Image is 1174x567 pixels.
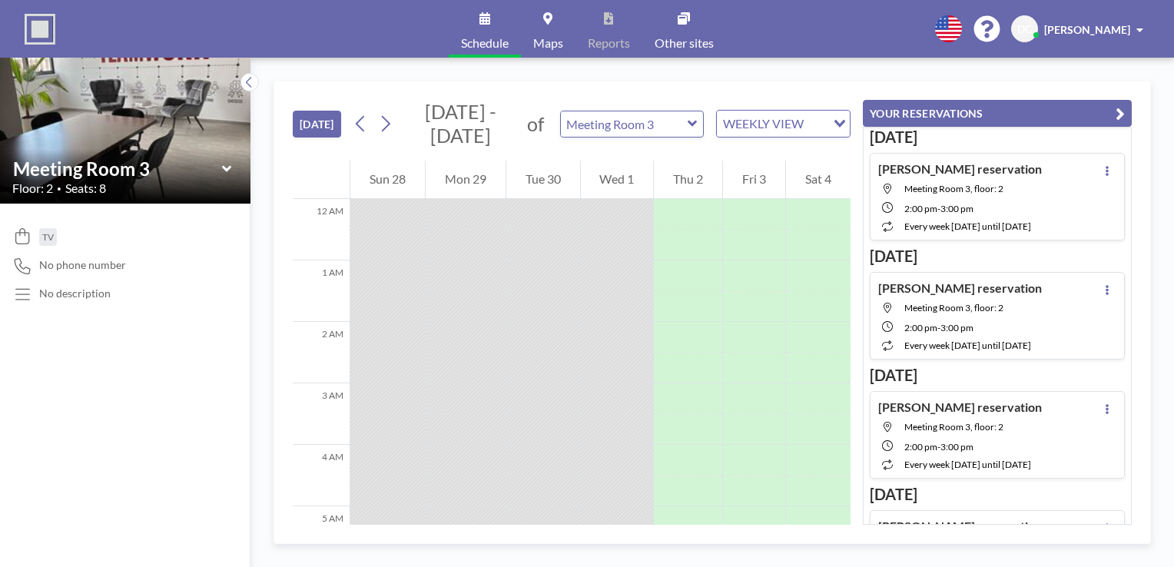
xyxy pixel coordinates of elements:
div: 1 AM [293,260,350,322]
div: 2 AM [293,322,350,383]
h3: [DATE] [870,366,1125,385]
span: Seats: 8 [65,181,106,196]
span: TV [42,231,54,243]
span: - [937,441,940,453]
input: Search for option [808,114,824,134]
div: 3 AM [293,383,350,445]
span: Meeting Room 3, floor: 2 [904,183,1003,194]
input: Meeting Room 3 [13,157,222,180]
span: 3:00 PM [940,203,973,214]
div: Tue 30 [506,161,580,199]
span: • [57,184,61,194]
span: of [527,112,544,136]
h3: [DATE] [870,128,1125,147]
div: Sun 28 [350,161,425,199]
div: 4 AM [293,445,350,506]
h3: [DATE] [870,485,1125,504]
div: Search for option [717,111,850,137]
span: WEEKLY VIEW [720,114,807,134]
div: Fri 3 [723,161,785,199]
span: Other sites [655,37,714,49]
h4: [PERSON_NAME] reservation [878,400,1042,415]
span: Schedule [461,37,509,49]
button: YOUR RESERVATIONS [863,100,1132,127]
span: 2:00 PM [904,203,937,214]
span: Floor: 2 [12,181,53,196]
span: No phone number [39,258,126,272]
h4: [PERSON_NAME] reservation [878,161,1042,177]
span: DC [1017,22,1032,36]
span: every week [DATE] until [DATE] [904,459,1031,470]
span: - [937,203,940,214]
span: - [937,322,940,333]
span: 3:00 PM [940,322,973,333]
h4: [PERSON_NAME] reservation [878,519,1042,534]
div: Sat 4 [786,161,851,199]
img: organization-logo [25,14,55,45]
span: [DATE] - [DATE] [425,100,496,147]
span: Reports [588,37,630,49]
input: Meeting Room 3 [561,111,688,137]
span: 2:00 PM [904,322,937,333]
span: every week [DATE] until [DATE] [904,220,1031,232]
div: Thu 2 [654,161,722,199]
span: Maps [533,37,563,49]
span: 3:00 PM [940,441,973,453]
h4: [PERSON_NAME] reservation [878,280,1042,296]
span: Meeting Room 3, floor: 2 [904,421,1003,433]
div: 12 AM [293,199,350,260]
h3: [DATE] [870,247,1125,266]
div: Wed 1 [581,161,654,199]
span: 2:00 PM [904,441,937,453]
span: Meeting Room 3, floor: 2 [904,302,1003,313]
button: [DATE] [293,111,341,138]
div: Mon 29 [426,161,506,199]
span: every week [DATE] until [DATE] [904,340,1031,351]
span: [PERSON_NAME] [1044,23,1130,36]
div: No description [39,287,111,300]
